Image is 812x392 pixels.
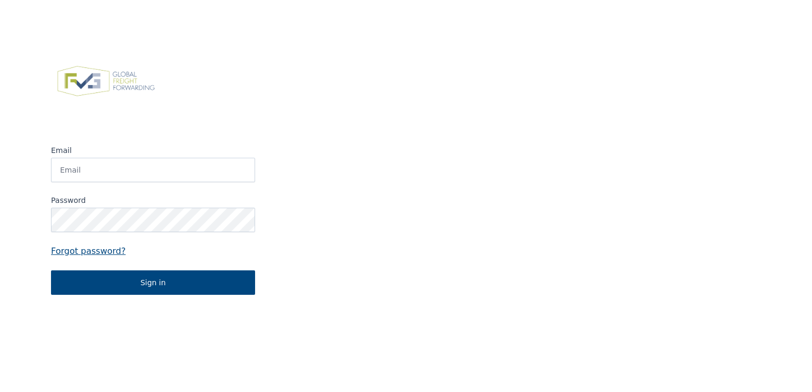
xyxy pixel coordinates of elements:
label: Password [51,195,255,206]
label: Email [51,145,255,156]
img: FVG - Global freight forwarding [51,60,161,103]
a: Forgot password? [51,245,255,258]
button: Sign in [51,270,255,295]
input: Email [51,158,255,182]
